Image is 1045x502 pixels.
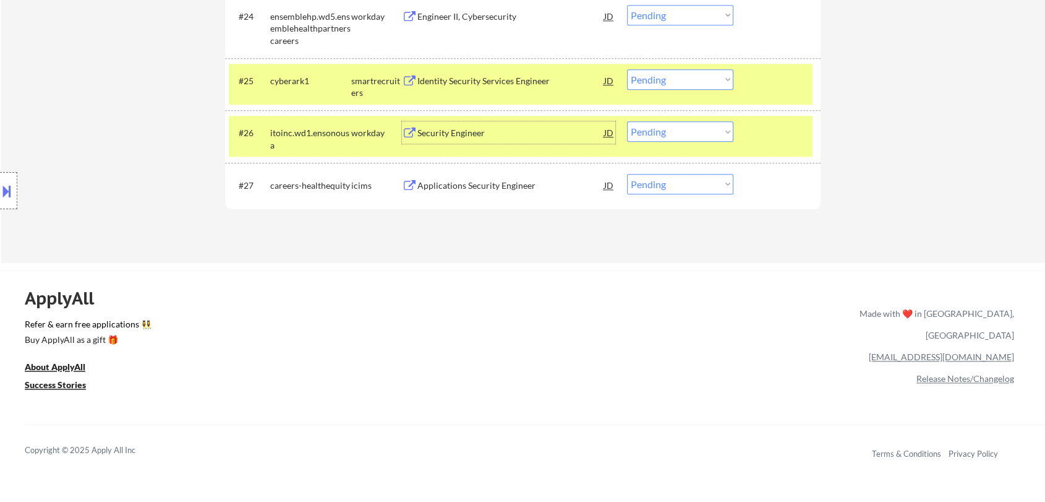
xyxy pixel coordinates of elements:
a: Terms & Conditions [872,449,941,459]
div: #24 [239,11,260,23]
div: itoinc.wd1.ensonousa [270,127,351,151]
div: Applications Security Engineer [417,180,604,192]
div: Copyright © 2025 Apply All Inc [25,444,167,457]
div: icims [351,180,402,192]
div: JD [603,5,615,27]
div: ApplyAll [25,288,108,309]
div: Engineer II, Cybersecurity [417,11,604,23]
a: Refer & earn free applications 👯‍♀️ [25,320,601,333]
div: cyberark1 [270,75,351,87]
div: #25 [239,75,260,87]
div: ensemblehp.wd5.ensemblehealthpartnerscareers [270,11,351,47]
u: Success Stories [25,379,86,390]
a: About ApplyAll [25,360,103,376]
a: Privacy Policy [949,449,998,459]
a: [EMAIL_ADDRESS][DOMAIN_NAME] [869,352,1014,362]
div: Security Engineer [417,127,604,139]
div: careers-healthequity [270,180,351,192]
a: Release Notes/Changelog [916,373,1014,384]
div: Buy ApplyAll as a gift 🎁 [25,335,148,344]
u: About ApplyAll [25,361,85,372]
div: Identity Security Services Engineer [417,75,604,87]
div: smartrecruiters [351,75,402,99]
div: #26 [239,127,260,139]
a: Buy ApplyAll as a gift 🎁 [25,333,148,348]
div: workday [351,11,402,23]
div: #27 [239,180,260,192]
div: Made with ❤️ in [GEOGRAPHIC_DATA], [GEOGRAPHIC_DATA] [855,303,1014,346]
div: JD [603,69,615,92]
a: Success Stories [25,378,103,394]
div: JD [603,121,615,144]
div: JD [603,174,615,196]
div: workday [351,127,402,139]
